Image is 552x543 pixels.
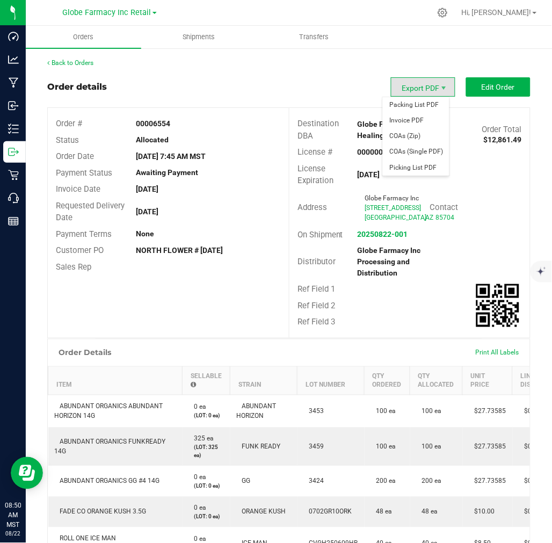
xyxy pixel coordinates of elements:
span: 0 ea [189,474,207,481]
span: Edit Order [482,83,515,91]
p: 08/22 [5,530,21,538]
span: Status [56,135,79,145]
span: Globe Farmacy Inc Retail [63,8,151,17]
span: 3453 [304,408,324,415]
inline-svg: Outbound [8,147,19,157]
span: $10.00 [469,508,495,516]
p: (LOT: 0 ea) [189,513,224,521]
span: [GEOGRAPHIC_DATA] [365,214,427,221]
strong: $12,861.49 [484,135,522,144]
span: Globe Farmacy Inc [365,194,419,202]
p: (LOT: 0 ea) [189,412,224,420]
span: Transfers [285,32,343,42]
li: COAs (Zip) [383,128,449,144]
strong: 00000045DCYU00647140 [358,148,445,156]
span: 0 ea [189,504,207,512]
inline-svg: Inventory [8,124,19,134]
li: COAs (Single PDF) [383,144,449,160]
span: [STREET_ADDRESS] [365,204,422,212]
span: AZ [426,214,434,221]
span: 100 ea [417,408,442,415]
strong: 00006554 [136,119,171,128]
span: $0.00 [519,408,541,415]
strong: NORTH FLOWER # [DATE] [136,246,223,255]
span: Shipments [168,32,229,42]
a: 20250822-001 [358,230,408,238]
strong: Allocated [136,135,169,144]
li: Packing List PDF [383,97,449,113]
th: Sellable [183,366,230,395]
strong: [DATE] 7:45 AM MST [136,152,206,161]
span: 0 ea [189,403,207,411]
span: $0.00 [519,477,541,485]
span: 48 ea [371,508,393,516]
span: ABUNDANT HORIZON [237,403,277,420]
inline-svg: Inbound [8,100,19,111]
span: 200 ea [417,477,442,485]
th: Qty Allocated [410,366,463,395]
span: $0.00 [519,508,541,516]
th: Strain [230,366,297,395]
span: Sales Rep [56,262,91,272]
span: Customer PO [56,245,104,255]
span: $27.73585 [469,443,506,451]
span: On Shipment [297,230,343,240]
li: Picking List PDF [383,160,449,176]
span: $27.73585 [469,408,506,415]
span: 0 ea [189,535,207,543]
span: Order # [56,119,82,128]
strong: None [136,229,155,238]
th: Unit Price [463,366,513,395]
span: Requested Delivery Date [56,201,125,223]
span: 200 ea [371,477,396,485]
span: Orders [59,32,108,42]
span: FADE CO ORANGE KUSH 3.5G [55,508,147,516]
li: Invoice PDF [383,113,449,128]
span: 85704 [436,214,455,221]
span: ABUNDANT ORGANICS ABUNDANT HORIZON 14G [55,403,163,420]
a: Transfers [256,26,372,48]
li: Export PDF [391,77,455,97]
span: Ref Field 1 [297,284,335,294]
strong: [DATE] [358,170,380,179]
p: (LOT: 0 ea) [189,482,224,490]
span: , [425,214,426,221]
span: License # [297,147,332,157]
a: Shipments [141,26,257,48]
strong: [DATE] [136,185,159,193]
inline-svg: Dashboard [8,31,19,42]
span: Ref Field 2 [297,301,335,310]
span: ABUNDANT ORGANICS FUNKREADY 14G [55,438,166,455]
span: Address [297,202,327,212]
p: 08:50 AM MST [5,501,21,530]
span: Payment Status [56,168,112,178]
th: Qty Ordered [365,366,410,395]
p: (LOT: 325 ea) [189,444,224,460]
span: Invoice Date [56,184,100,194]
div: Manage settings [436,8,449,18]
div: Order details [47,81,107,93]
span: 100 ea [371,408,396,415]
span: 325 ea [189,435,214,443]
span: License Expiration [297,164,333,186]
span: GG [237,477,251,485]
iframe: Resource center [11,457,43,489]
inline-svg: Retail [8,170,19,180]
span: ORANGE KUSH [237,508,286,516]
a: Orders [26,26,141,48]
inline-svg: Analytics [8,54,19,65]
span: 0702GR10ORK [304,508,352,516]
span: Contact [430,202,459,212]
span: Payment Terms [56,229,112,239]
span: Print All Labels [476,349,519,357]
span: Order Date [56,151,94,161]
span: 3459 [304,443,324,451]
strong: Awaiting Payment [136,168,199,177]
span: Destination DBA [297,119,339,141]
